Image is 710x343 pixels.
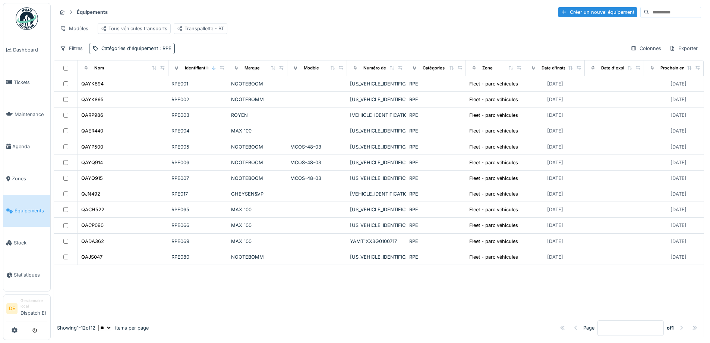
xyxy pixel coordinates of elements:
[81,238,104,245] div: QADA362
[171,190,225,197] div: RPE017
[542,65,578,71] div: Date d'Installation
[171,96,225,103] div: RPE002
[290,159,344,166] div: MCOS-48-03
[350,112,404,119] div: [VEHICLE_IDENTIFICATION_NUMBER]-
[231,96,285,103] div: NOOTEBOMM
[231,238,285,245] div: MAX 100
[171,127,225,134] div: RPE004
[350,143,404,150] div: [US_VEHICLE_IDENTIFICATION_NUMBER]
[547,190,563,197] div: [DATE]
[290,143,344,150] div: MCOS-48-03
[627,43,665,54] div: Colonnes
[81,190,100,197] div: QJN492
[171,253,225,261] div: RPE080
[57,23,92,34] div: Modèles
[81,127,103,134] div: QAER440
[547,222,563,229] div: [DATE]
[171,238,225,245] div: RPE069
[670,112,687,119] div: [DATE]
[3,98,50,130] a: Maintenance
[14,239,47,246] span: Stock
[81,80,104,87] div: QAYK894
[350,190,404,197] div: [VEHICLE_IDENTIFICATION_NUMBER]
[158,46,171,51] span: : RPE
[3,195,50,227] a: Équipements
[482,65,493,71] div: Zone
[667,324,674,331] strong: of 1
[171,112,225,119] div: RPE003
[409,80,463,87] div: RPE
[469,222,518,229] div: Fleet - parc véhicules
[409,159,463,166] div: RPE
[231,143,285,150] div: NOOTEBOOM
[171,175,225,182] div: RPE007
[94,65,104,71] div: Nom
[231,206,285,213] div: MAX 100
[670,238,687,245] div: [DATE]
[231,222,285,229] div: MAX 100
[469,112,518,119] div: Fleet - parc véhicules
[660,65,698,71] div: Prochain entretien
[409,222,463,229] div: RPE
[81,206,104,213] div: QACH522
[20,298,47,309] div: Gestionnaire local
[469,253,518,261] div: Fleet - parc véhicules
[20,298,47,319] li: Dispatch Et
[469,175,518,182] div: Fleet - parc véhicules
[3,66,50,98] a: Tickets
[670,159,687,166] div: [DATE]
[469,190,518,197] div: Fleet - parc véhicules
[12,175,47,182] span: Zones
[350,80,404,87] div: [US_VEHICLE_IDENTIFICATION_NUMBER]
[350,96,404,103] div: [US_VEHICLE_IDENTIFICATION_NUMBER]
[469,159,518,166] div: Fleet - parc véhicules
[469,96,518,103] div: Fleet - parc véhicules
[409,238,463,245] div: RPE
[670,96,687,103] div: [DATE]
[231,190,285,197] div: GHEYSEN&VP
[409,190,463,197] div: RPE
[409,127,463,134] div: RPE
[670,175,687,182] div: [DATE]
[16,7,38,30] img: Badge_color-CXgf-gQk.svg
[81,222,104,229] div: QACP090
[670,127,687,134] div: [DATE]
[670,190,687,197] div: [DATE]
[231,112,285,119] div: ROYEN
[171,80,225,87] div: RPE001
[409,112,463,119] div: RPE
[290,175,344,182] div: MCOS-48-03
[74,9,111,16] strong: Équipements
[666,43,701,54] div: Exporter
[469,80,518,87] div: Fleet - parc véhicules
[81,175,103,182] div: QAYQ915
[304,65,319,71] div: Modèle
[57,43,86,54] div: Filtres
[583,324,594,331] div: Page
[469,143,518,150] div: Fleet - parc véhicules
[409,96,463,103] div: RPE
[547,159,563,166] div: [DATE]
[15,207,47,214] span: Équipements
[363,65,398,71] div: Numéro de Série
[350,238,404,245] div: YAMT1XX3G0100717
[670,80,687,87] div: [DATE]
[81,143,103,150] div: QAYP500
[350,253,404,261] div: [US_VEHICLE_IDENTIFICATION_NUMBER]
[547,127,563,134] div: [DATE]
[98,324,149,331] div: items per page
[350,159,404,166] div: [US_VEHICLE_IDENTIFICATION_NUMBER]
[469,206,518,213] div: Fleet - parc véhicules
[547,238,563,245] div: [DATE]
[171,206,225,213] div: RPE065
[171,222,225,229] div: RPE066
[3,259,50,291] a: Statistiques
[13,46,47,53] span: Dashboard
[547,206,563,213] div: [DATE]
[670,143,687,150] div: [DATE]
[6,303,18,314] li: DE
[3,130,50,162] a: Agenda
[101,25,167,32] div: Tous véhicules transports
[57,324,95,331] div: Showing 1 - 12 of 12
[469,127,518,134] div: Fleet - parc véhicules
